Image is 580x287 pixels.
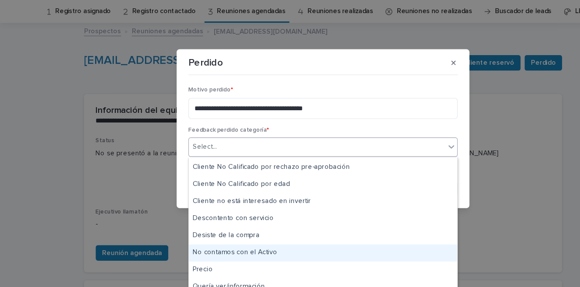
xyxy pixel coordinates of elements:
[173,155,195,164] div: Select...
[170,202,410,217] div: Cliente no está interesado en invertir
[170,232,410,248] div: Desiste de la compra
[169,106,209,112] span: Motivo perdido
[170,248,410,263] div: No contamos con el Activo
[170,171,410,186] div: Cliente No Calificado por rechazo pre-aprobación
[169,142,242,147] span: Feedback perdido categoría
[170,186,410,202] div: Cliente No Calificado por edad
[169,79,200,90] p: Perdido
[170,217,410,232] div: Descontento con servicio
[170,263,410,278] div: Precio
